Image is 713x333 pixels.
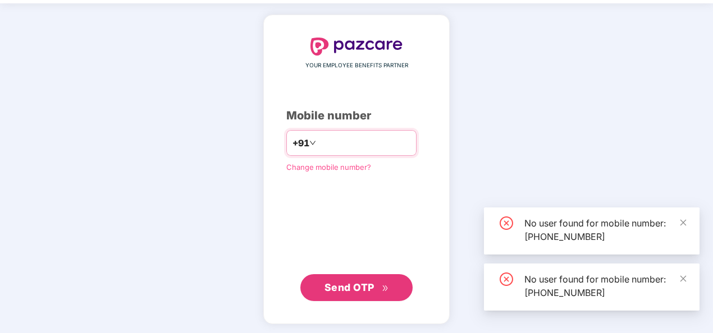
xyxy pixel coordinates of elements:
[305,61,408,70] span: YOUR EMPLOYEE BENEFITS PARTNER
[300,274,413,301] button: Send OTPdouble-right
[524,272,686,299] div: No user found for mobile number: [PHONE_NUMBER]
[310,38,403,55] img: logo
[500,216,513,230] span: close-circle
[679,275,687,283] span: close
[324,281,374,293] span: Send OTP
[292,136,309,150] span: +91
[382,285,389,292] span: double-right
[500,272,513,286] span: close-circle
[286,107,427,124] div: Mobile number
[309,140,316,146] span: down
[524,216,686,243] div: No user found for mobile number: [PHONE_NUMBER]
[286,163,371,172] a: Change mobile number?
[679,219,687,226] span: close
